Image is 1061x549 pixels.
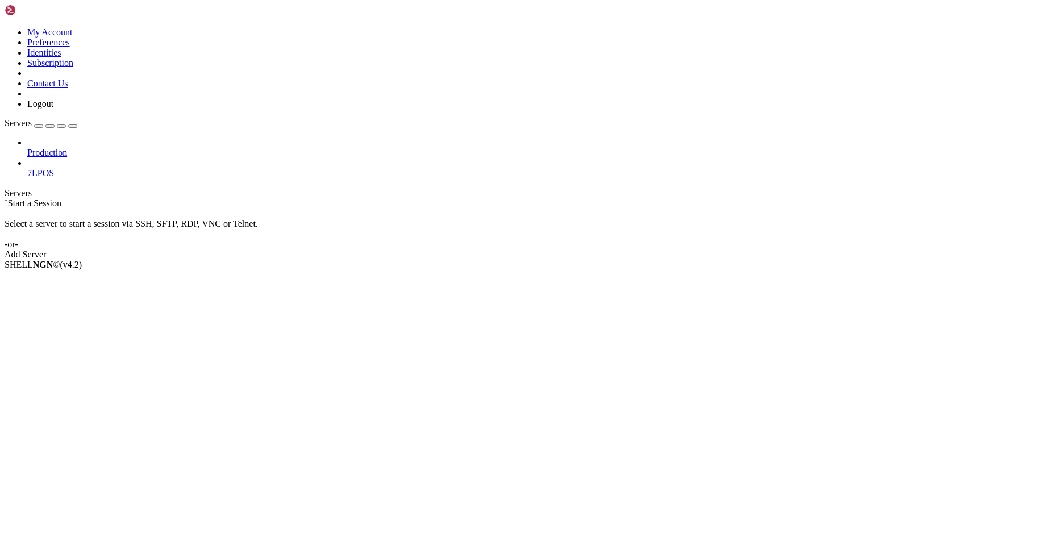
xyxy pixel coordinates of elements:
span: Servers [5,118,32,128]
a: My Account [27,27,73,37]
a: Identities [27,48,61,57]
span:  [5,198,8,208]
a: Logout [27,99,53,109]
span: Production [27,148,67,157]
a: Contact Us [27,78,68,88]
a: 7LPOS [27,168,1056,178]
span: Start a Session [8,198,61,208]
b: NGN [33,260,53,269]
div: Select a server to start a session via SSH, SFTP, RDP, VNC or Telnet. -or- [5,209,1056,249]
div: Add Server [5,249,1056,260]
span: 4.2.0 [60,260,82,269]
a: Preferences [27,38,70,47]
li: 7LPOS [27,158,1056,179]
a: Production [27,148,1056,158]
div: Servers [5,188,1056,198]
img: Shellngn [5,5,70,16]
span: SHELL © [5,260,82,269]
li: Production [27,138,1056,158]
span: 7LPOS [27,168,54,178]
a: Subscription [27,58,73,68]
a: Servers [5,118,77,128]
